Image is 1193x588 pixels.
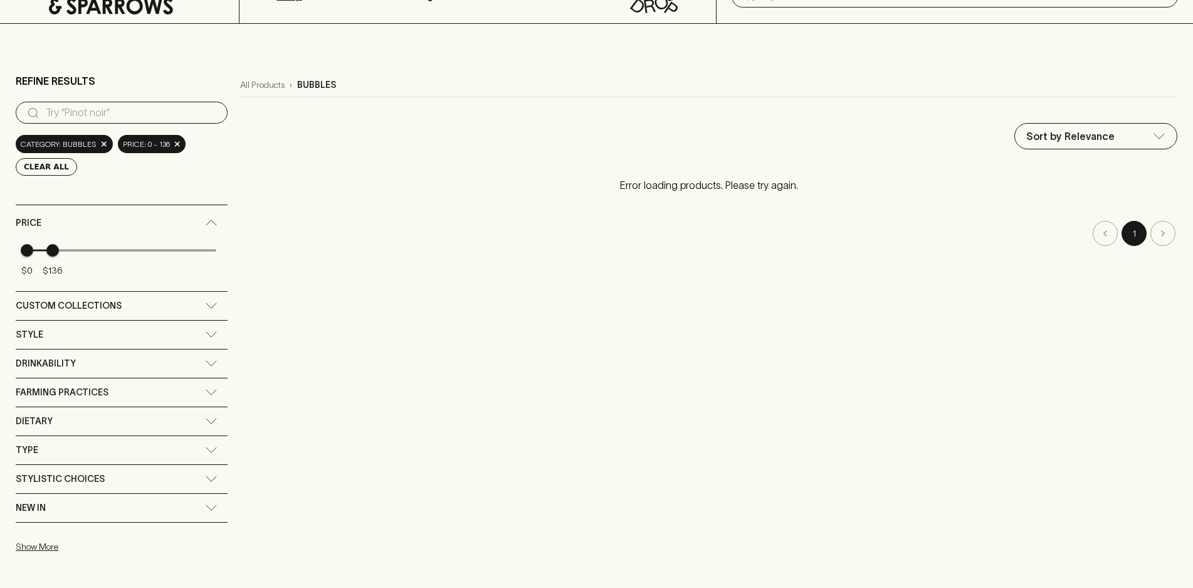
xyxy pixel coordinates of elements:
button: Clear All [16,158,77,176]
div: Dietary [16,407,228,436]
div: Stylistic Choices [16,465,228,493]
p: bubbles [297,78,336,92]
span: Category: bubbles [21,138,97,151]
p: › [290,78,292,92]
nav: pagination navigation [240,221,1177,246]
span: New In [16,500,46,516]
span: Stylistic Choices [16,471,105,487]
div: Style [16,321,228,349]
div: Custom Collections [16,292,228,320]
div: New In [16,494,228,522]
span: Style [16,327,43,343]
span: $136 [43,265,63,275]
p: Refine Results [16,73,95,88]
span: × [100,137,108,151]
div: Drinkability [16,350,228,378]
span: price: 0 - 136 [123,138,170,151]
div: Farming Practices [16,378,228,407]
span: × [174,137,181,151]
span: $0 [21,265,33,275]
a: All Products [240,78,285,92]
span: Price [16,215,41,231]
p: Sort by Relevance [1026,129,1115,144]
span: Farming Practices [16,385,108,400]
button: page 1 [1122,221,1147,246]
div: Type [16,436,228,464]
span: Type [16,442,38,458]
div: Price [16,205,228,241]
input: Try “Pinot noir” [46,103,218,123]
span: Custom Collections [16,298,122,314]
button: Show More [16,534,180,560]
span: Drinkability [16,356,76,372]
span: Dietary [16,414,53,429]
div: Sort by Relevance [1015,124,1177,149]
p: Error loading products. Please try again. [240,165,1177,205]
